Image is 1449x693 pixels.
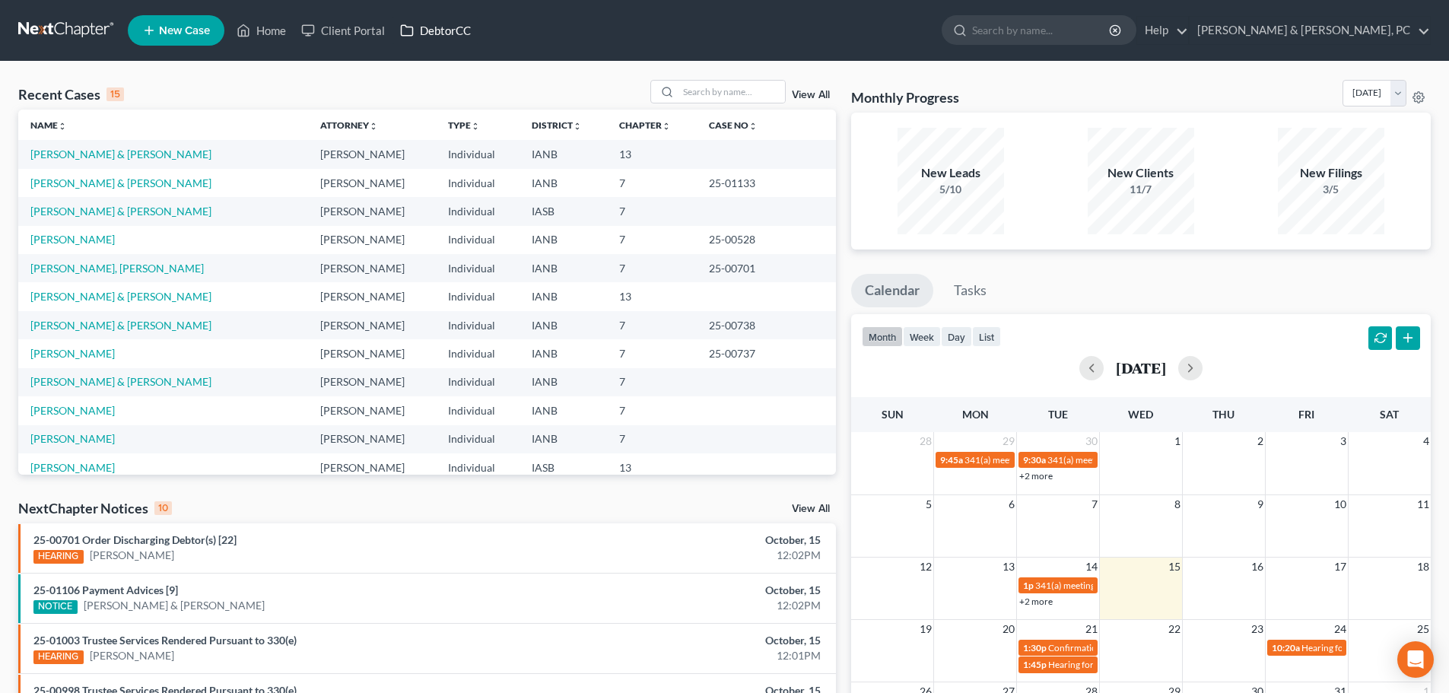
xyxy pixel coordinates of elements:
span: 10:20a [1272,642,1300,653]
span: 22 [1167,620,1182,638]
td: [PERSON_NAME] [308,282,436,310]
a: [PERSON_NAME] [30,461,115,474]
a: [PERSON_NAME] & [PERSON_NAME] [30,375,211,388]
td: Individual [436,368,520,396]
span: 12 [918,558,933,576]
div: NextChapter Notices [18,499,172,517]
a: [PERSON_NAME] & [PERSON_NAME] [84,598,265,613]
span: 1:45p [1023,659,1047,670]
span: 14 [1084,558,1099,576]
a: [PERSON_NAME], [PERSON_NAME] [30,262,204,275]
i: unfold_more [471,122,480,131]
td: 25-00528 [697,226,836,254]
span: 15 [1167,558,1182,576]
input: Search by name... [678,81,785,103]
div: HEARING [33,550,84,564]
td: IANB [520,425,607,453]
a: Client Portal [294,17,392,44]
a: [PERSON_NAME] & [PERSON_NAME] [30,205,211,218]
div: Recent Cases [18,85,124,103]
span: 9:30a [1023,454,1046,466]
span: Sat [1380,408,1399,421]
td: IANB [520,396,607,424]
div: October, 15 [568,583,821,598]
span: 28 [918,432,933,450]
td: 13 [607,140,696,168]
div: 11/7 [1088,182,1194,197]
div: October, 15 [568,633,821,648]
td: Individual [436,282,520,310]
span: 3 [1339,432,1348,450]
span: 10 [1333,495,1348,513]
div: Open Intercom Messenger [1397,641,1434,678]
button: week [903,326,941,347]
td: [PERSON_NAME] [308,197,436,225]
td: Individual [436,254,520,282]
span: 8 [1173,495,1182,513]
a: Nameunfold_more [30,119,67,131]
div: 5/10 [898,182,1004,197]
span: 1p [1023,580,1034,591]
td: Individual [436,339,520,367]
td: [PERSON_NAME] [308,425,436,453]
td: IASB [520,453,607,482]
input: Search by name... [972,16,1111,44]
span: 9 [1256,495,1265,513]
td: Individual [436,311,520,339]
span: Wed [1128,408,1153,421]
button: list [972,326,1001,347]
td: IANB [520,339,607,367]
a: [PERSON_NAME] & [PERSON_NAME] [30,290,211,303]
div: 3/5 [1278,182,1384,197]
a: View All [792,504,830,514]
span: 20 [1001,620,1016,638]
i: unfold_more [58,122,67,131]
a: +2 more [1019,596,1053,607]
a: [PERSON_NAME] & [PERSON_NAME], PC [1190,17,1430,44]
td: 7 [607,311,696,339]
a: [PERSON_NAME] & [PERSON_NAME] [30,148,211,161]
td: Individual [436,140,520,168]
td: [PERSON_NAME] [308,368,436,396]
td: [PERSON_NAME] [308,396,436,424]
span: Mon [962,408,989,421]
span: 341(a) meeting for [PERSON_NAME] [1035,580,1182,591]
td: 7 [607,396,696,424]
a: DebtorCC [392,17,478,44]
button: day [941,326,972,347]
a: Typeunfold_more [448,119,480,131]
span: Thu [1212,408,1235,421]
button: month [862,326,903,347]
a: [PERSON_NAME] & [PERSON_NAME] [30,319,211,332]
span: 7 [1090,495,1099,513]
div: New Filings [1278,164,1384,182]
i: unfold_more [573,122,582,131]
a: [PERSON_NAME] [90,648,174,663]
span: 24 [1333,620,1348,638]
td: [PERSON_NAME] [308,311,436,339]
td: Individual [436,197,520,225]
a: 25-01106 Payment Advices [9] [33,583,178,596]
a: Home [229,17,294,44]
td: 13 [607,453,696,482]
span: Sun [882,408,904,421]
div: 12:02PM [568,598,821,613]
td: [PERSON_NAME] [308,254,436,282]
span: 9:45a [940,454,963,466]
td: 7 [607,425,696,453]
div: NOTICE [33,600,78,614]
span: 6 [1007,495,1016,513]
td: IANB [520,282,607,310]
span: 11 [1416,495,1431,513]
span: New Case [159,25,210,37]
td: [PERSON_NAME] [308,339,436,367]
span: 30 [1084,432,1099,450]
td: 7 [607,339,696,367]
td: 25-01133 [697,169,836,197]
td: 25-00737 [697,339,836,367]
td: IASB [520,197,607,225]
span: Fri [1298,408,1314,421]
div: 12:02PM [568,548,821,563]
i: unfold_more [748,122,758,131]
div: 12:01PM [568,648,821,663]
